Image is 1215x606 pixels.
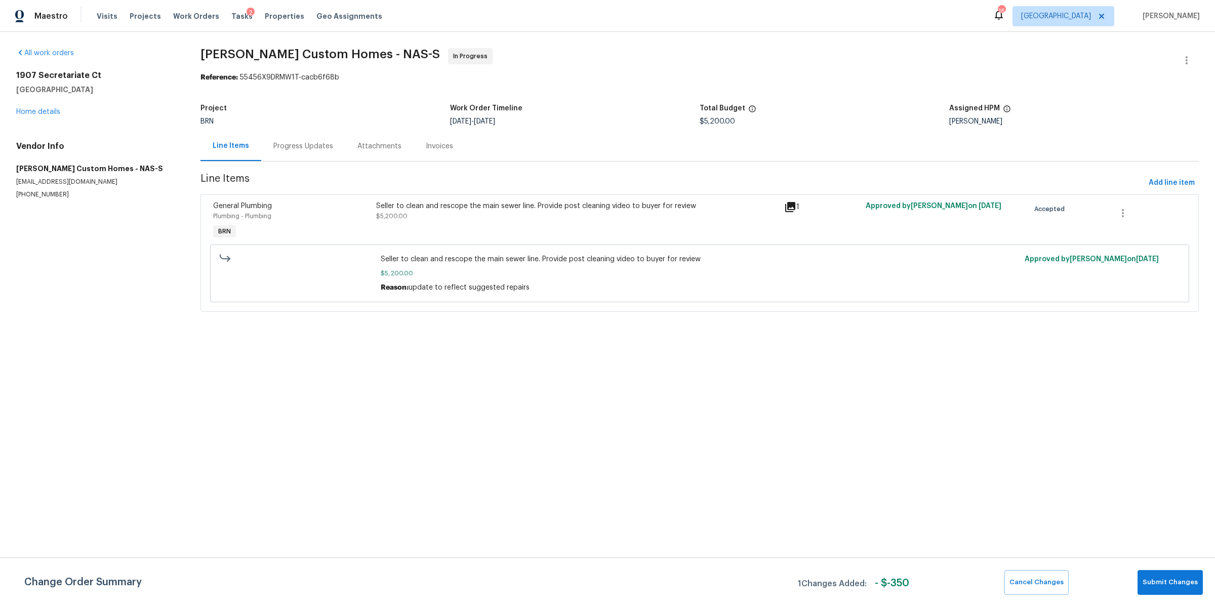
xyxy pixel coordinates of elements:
span: - [450,118,495,125]
span: Visits [97,11,117,21]
span: Accepted [1034,204,1069,214]
span: Work Orders [173,11,219,21]
h5: [GEOGRAPHIC_DATA] [16,85,176,95]
span: The total cost of line items that have been proposed by Opendoor. This sum includes line items th... [748,105,756,118]
div: Attachments [357,141,401,151]
span: [PERSON_NAME] Custom Homes - NAS-S [200,48,440,60]
span: Tasks [231,13,253,20]
span: $5,200.00 [381,268,1019,278]
h5: Work Order Timeline [450,105,522,112]
span: Approved by [PERSON_NAME] on [1025,256,1159,263]
span: update to reflect suggested repairs [409,284,530,291]
p: [EMAIL_ADDRESS][DOMAIN_NAME] [16,178,176,186]
h4: Vendor Info [16,141,176,151]
span: [DATE] [474,118,495,125]
span: Projects [130,11,161,21]
span: The hpm assigned to this work order. [1003,105,1011,118]
span: Line Items [200,174,1145,192]
div: Line Items [213,141,249,151]
div: 1 [784,201,860,213]
span: In Progress [453,51,492,61]
h5: Total Budget [700,105,745,112]
span: BRN [200,118,214,125]
div: 55456X9DRMW1T-cacb6f68b [200,72,1199,83]
span: Seller to clean and rescope the main sewer line. Provide post cleaning video to buyer for review [381,254,1019,264]
span: General Plumbing [213,203,272,210]
div: 16 [998,6,1005,16]
div: 2 [247,8,255,18]
h5: Assigned HPM [949,105,1000,112]
span: Approved by [PERSON_NAME] on [866,203,1001,210]
span: Properties [265,11,304,21]
a: All work orders [16,50,74,57]
span: [DATE] [450,118,471,125]
span: [DATE] [979,203,1001,210]
span: $5,200.00 [376,213,408,219]
span: Maestro [34,11,68,21]
span: [DATE] [1136,256,1159,263]
span: Plumbing - Plumbing [213,213,271,219]
b: Reference: [200,74,238,81]
a: Home details [16,108,60,115]
button: Add line item [1145,174,1199,192]
span: $5,200.00 [700,118,735,125]
h5: [PERSON_NAME] Custom Homes - NAS-S [16,164,176,174]
div: [PERSON_NAME] [949,118,1199,125]
span: [GEOGRAPHIC_DATA] [1021,11,1091,21]
span: BRN [214,226,235,236]
div: Progress Updates [273,141,333,151]
p: [PHONE_NUMBER] [16,190,176,199]
span: Geo Assignments [316,11,382,21]
div: Invoices [426,141,453,151]
span: Reason: [381,284,409,291]
span: Add line item [1149,177,1195,189]
h2: 1907 Secretariate Ct [16,70,176,80]
span: [PERSON_NAME] [1139,11,1200,21]
div: Seller to clean and rescope the main sewer line. Provide post cleaning video to buyer for review [376,201,778,211]
h5: Project [200,105,227,112]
